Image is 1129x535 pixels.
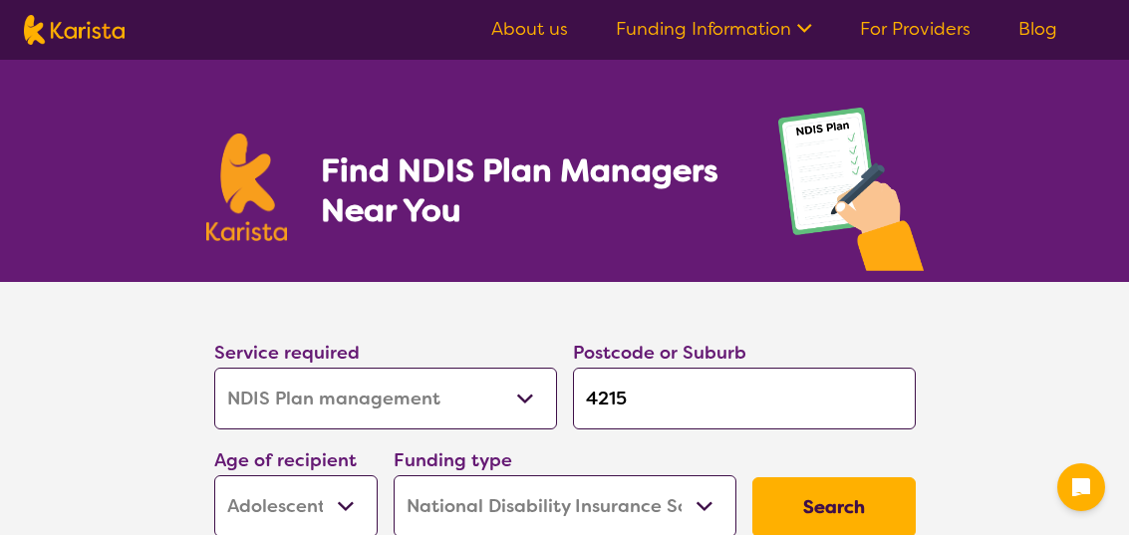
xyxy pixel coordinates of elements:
label: Postcode or Suburb [573,341,746,365]
label: Age of recipient [214,448,357,472]
img: plan-management [778,108,924,282]
a: Blog [1018,17,1057,41]
img: Karista logo [206,134,288,241]
a: About us [491,17,568,41]
input: Type [573,368,916,429]
a: Funding Information [616,17,812,41]
a: For Providers [860,17,971,41]
h1: Find NDIS Plan Managers Near You [321,150,737,230]
label: Service required [214,341,360,365]
img: Karista logo [24,15,125,45]
label: Funding type [394,448,512,472]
